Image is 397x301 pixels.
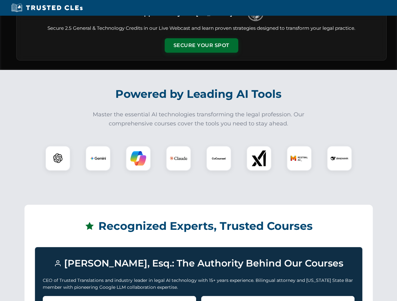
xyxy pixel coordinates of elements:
[170,150,187,167] img: Claude Logo
[287,146,312,171] div: Mistral AI
[166,146,191,171] div: Claude
[327,146,352,171] div: DeepSeek
[35,215,362,237] h2: Recognized Experts, Trusted Courses
[9,3,85,13] img: Trusted CLEs
[290,150,308,167] img: Mistral AI Logo
[206,146,231,171] div: CoCounsel
[211,150,227,166] img: CoCounsel Logo
[25,83,373,105] h2: Powered by Leading AI Tools
[43,277,355,291] p: CEO of Trusted Translations and industry leader in legal AI technology with 15+ years experience....
[331,150,348,167] img: DeepSeek Logo
[165,38,238,53] button: Secure Your Spot
[24,25,379,32] p: Secure 2.5 General & Technology Credits in our Live Webcast and learn proven strategies designed ...
[251,150,267,166] img: xAI Logo
[90,150,106,166] img: Gemini Logo
[49,149,67,167] img: ChatGPT Logo
[43,255,355,272] h3: [PERSON_NAME], Esq.: The Authority Behind Our Courses
[89,110,309,128] p: Master the essential AI technologies transforming the legal profession. Our comprehensive courses...
[130,150,146,166] img: Copilot Logo
[45,146,70,171] div: ChatGPT
[246,146,272,171] div: xAI
[126,146,151,171] div: Copilot
[85,146,111,171] div: Gemini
